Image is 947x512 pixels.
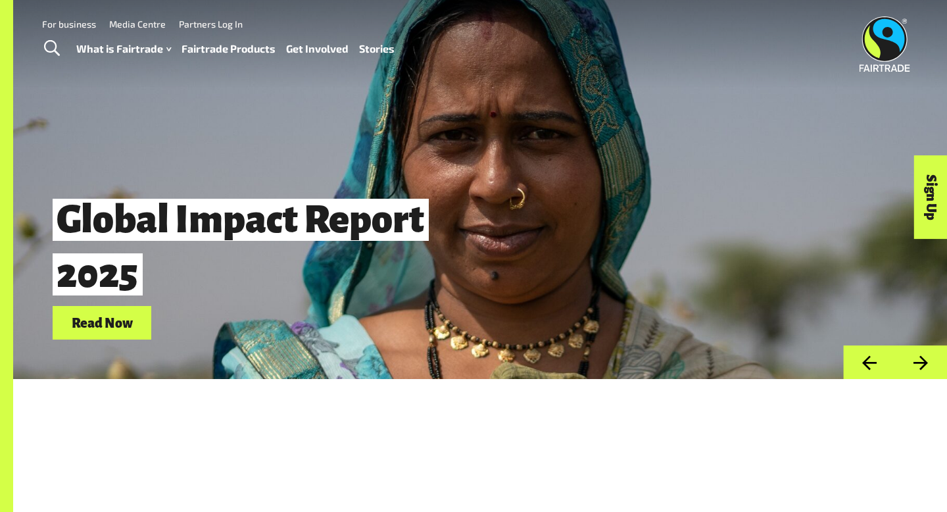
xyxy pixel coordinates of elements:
button: Previous [843,346,895,379]
a: Toggle Search [36,32,68,65]
a: Partners Log In [179,18,243,30]
a: Get Involved [286,39,349,59]
a: Media Centre [109,18,166,30]
a: For business [42,18,96,30]
span: Global Impact Report 2025 [53,199,429,295]
a: Fairtrade Products [182,39,276,59]
a: Stories [359,39,395,59]
a: Read Now [53,306,151,340]
a: What is Fairtrade [76,39,171,59]
img: Fairtrade Australia New Zealand logo [860,16,910,72]
button: Next [895,346,947,379]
